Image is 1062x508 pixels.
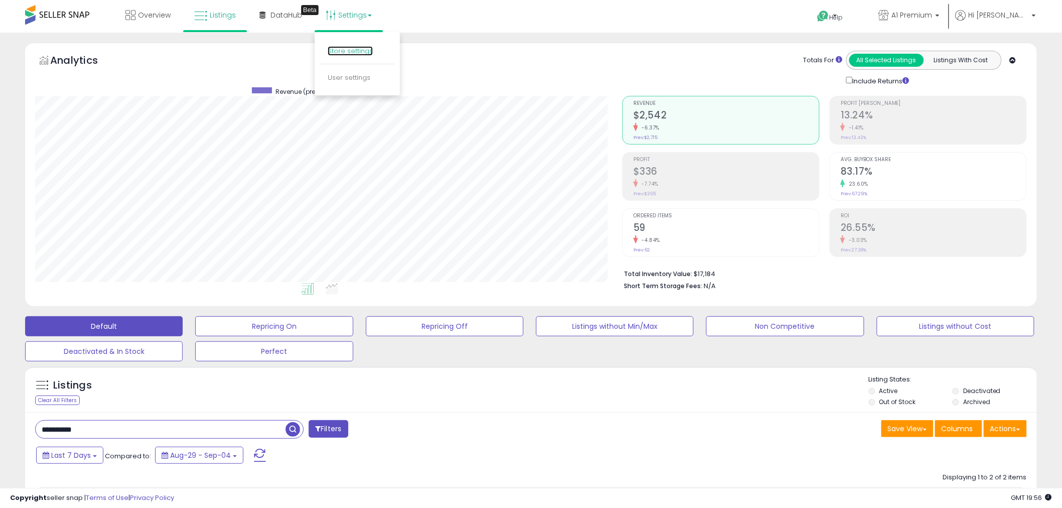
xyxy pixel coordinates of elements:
span: Compared to: [105,451,151,461]
button: Filters [309,420,348,438]
button: Aug-29 - Sep-04 [155,447,243,464]
small: -6.37% [638,124,659,132]
label: Archived [963,398,990,406]
button: Non Competitive [706,316,864,336]
span: Avg. Buybox Share [841,157,1026,163]
label: Active [879,387,898,395]
button: Repricing Off [366,316,523,336]
small: Prev: 27.38% [841,247,866,253]
a: Help [810,3,863,33]
span: Columns [942,424,973,434]
a: Store settings [328,46,373,56]
small: Prev: 13.43% [841,135,866,141]
span: ROI [841,213,1026,219]
span: Listings [210,10,236,20]
button: Listings without Min/Max [536,316,694,336]
button: Listings With Cost [923,54,998,67]
span: Help [830,13,843,22]
small: Prev: $2,715 [633,135,657,141]
label: Deactivated [963,387,1001,395]
h2: 83.17% [841,166,1026,179]
small: Prev: 67.29% [841,191,867,197]
h5: Listings [53,378,92,393]
span: 2025-09-12 19:56 GMT [1011,493,1052,502]
h5: Analytics [50,53,117,70]
button: Repricing On [195,316,353,336]
button: Default [25,316,183,336]
button: Deactivated & In Stock [25,341,183,361]
button: Last 7 Days [36,447,103,464]
h2: 26.55% [841,222,1026,235]
h2: $2,542 [633,109,819,123]
button: Columns [935,420,982,437]
button: Listings without Cost [877,316,1034,336]
span: Hi [PERSON_NAME] [969,10,1029,20]
div: seller snap | | [10,493,174,503]
span: Profit [PERSON_NAME] [841,101,1026,106]
label: Out of Stock [879,398,916,406]
p: Listing States: [869,375,1037,385]
a: Privacy Policy [130,493,174,502]
a: User settings [328,73,370,82]
div: Displaying 1 to 2 of 2 items [943,473,1027,482]
h2: 13.24% [841,109,1026,123]
small: -1.41% [845,124,864,132]
a: Terms of Use [86,493,128,502]
div: Tooltip anchor [301,5,319,15]
div: Include Returns [839,75,921,86]
span: Ordered Items [633,213,819,219]
div: Clear All Filters [35,396,80,405]
span: Revenue [633,101,819,106]
li: $17,184 [624,267,1019,279]
span: Overview [138,10,171,20]
h2: $336 [633,166,819,179]
small: -3.03% [845,236,867,244]
span: Last 7 Days [51,450,91,460]
span: Revenue (prev) [276,87,321,96]
button: Perfect [195,341,353,361]
button: Save View [881,420,934,437]
span: N/A [704,281,716,291]
i: Get Help [817,10,830,23]
small: -7.74% [638,180,658,188]
b: Short Term Storage Fees: [624,282,702,290]
small: -4.84% [638,236,660,244]
strong: Copyright [10,493,47,502]
small: 23.60% [845,180,868,188]
button: Actions [984,420,1027,437]
b: Total Inventory Value: [624,270,692,278]
small: Prev: 62 [633,247,650,253]
span: A1 Premium [892,10,933,20]
span: DataHub [271,10,302,20]
a: Hi [PERSON_NAME] [956,10,1036,33]
button: All Selected Listings [849,54,924,67]
span: Profit [633,157,819,163]
small: Prev: $365 [633,191,656,197]
div: Totals For [804,56,843,65]
h2: 59 [633,222,819,235]
span: Aug-29 - Sep-04 [170,450,231,460]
